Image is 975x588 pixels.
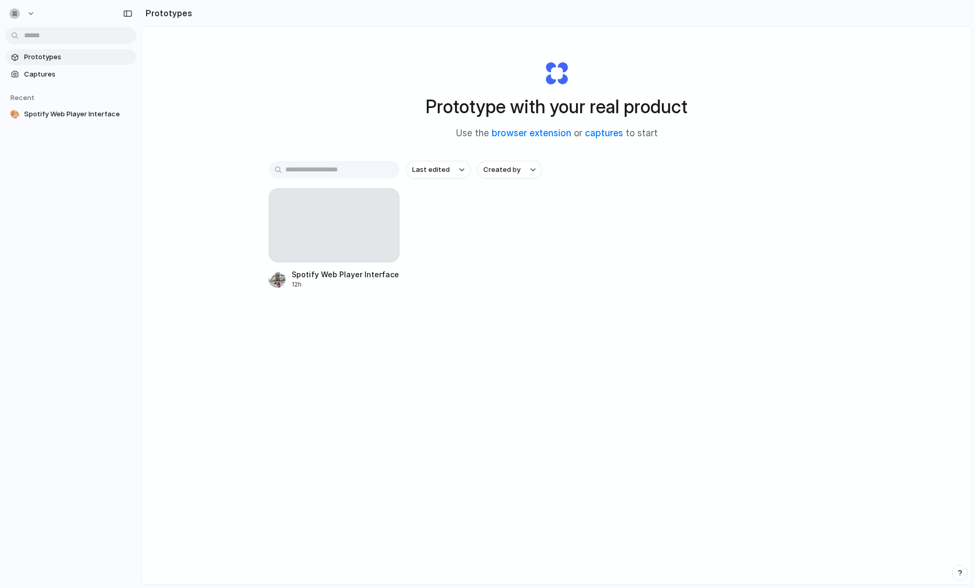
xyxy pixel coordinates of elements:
span: Prototypes [24,52,132,62]
span: Use the or to start [456,127,658,140]
div: Spotify Web Player Interface [292,269,399,280]
a: Spotify Web Player Interface12h [269,188,400,289]
span: Recent [10,93,35,102]
span: Created by [483,165,520,175]
a: 🎨Spotify Web Player Interface [5,106,136,122]
span: Last edited [412,165,450,175]
a: Prototypes [5,49,136,65]
span: Captures [24,69,132,80]
h2: Prototypes [141,7,192,19]
button: Last edited [406,161,471,179]
a: browser extension [492,128,571,138]
span: Spotify Web Player Interface [24,109,132,119]
a: Captures [5,67,136,82]
button: Created by [477,161,542,179]
div: 🎨 [9,109,20,119]
div: 12h [292,280,399,289]
a: captures [585,128,623,138]
h1: Prototype with your real product [426,93,688,121]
